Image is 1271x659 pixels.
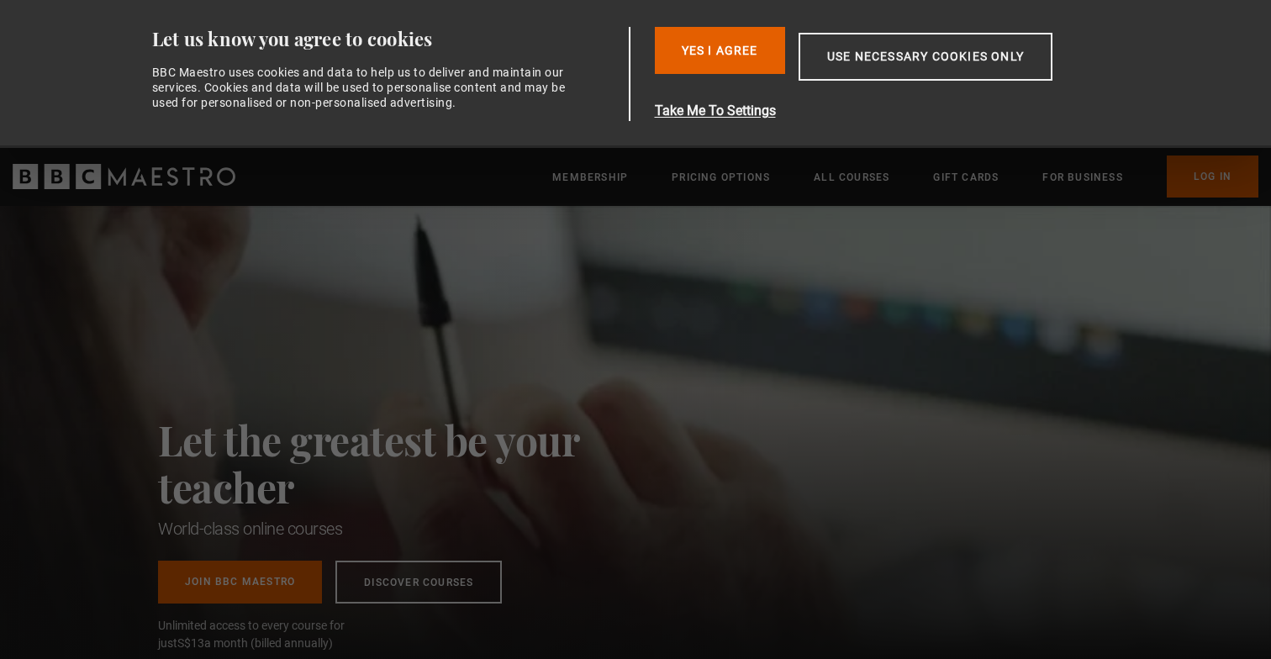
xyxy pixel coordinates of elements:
button: Take Me To Settings [655,101,1132,121]
a: Discover Courses [335,561,502,604]
div: Let us know you agree to cookies [152,27,623,51]
a: Gift Cards [933,169,999,186]
h1: World-class online courses [158,517,654,540]
nav: Primary [552,156,1258,198]
a: Log In [1167,156,1258,198]
a: Pricing Options [672,169,770,186]
a: All Courses [814,169,889,186]
a: For business [1042,169,1122,186]
button: Use necessary cookies only [799,33,1052,81]
div: BBC Maestro uses cookies and data to help us to deliver and maintain our services. Cookies and da... [152,65,576,111]
svg: BBC Maestro [13,164,235,189]
h2: Let the greatest be your teacher [158,416,654,510]
a: Join BBC Maestro [158,561,322,604]
a: Membership [552,169,628,186]
button: Yes I Agree [655,27,785,74]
